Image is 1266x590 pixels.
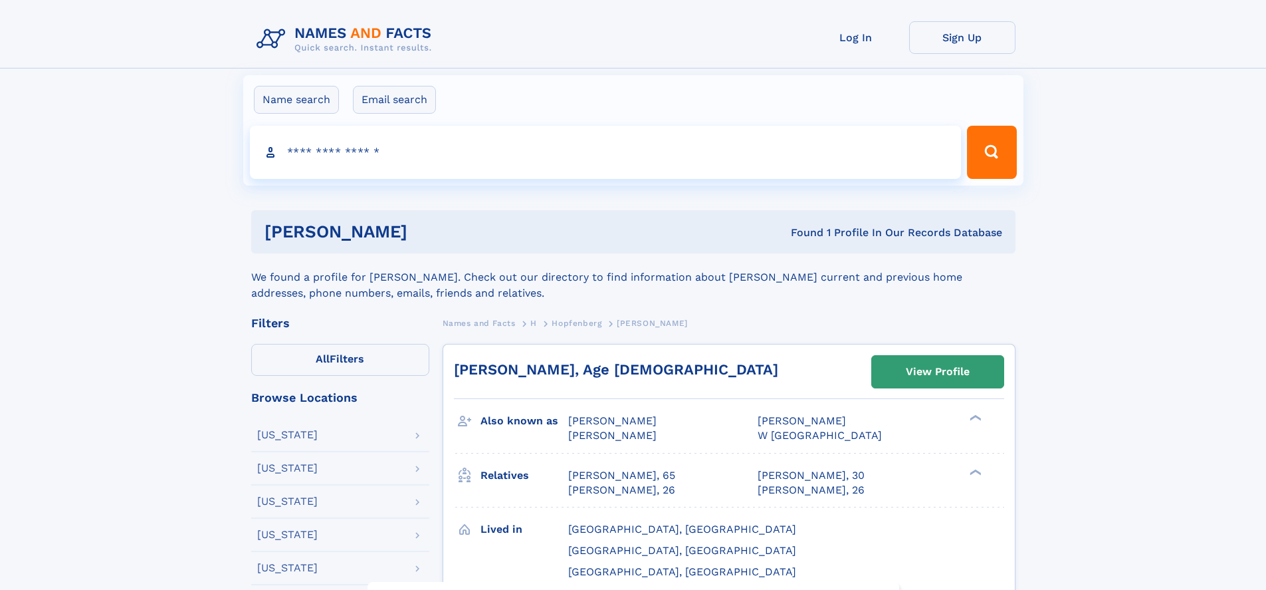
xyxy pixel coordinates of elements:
[257,430,318,440] div: [US_STATE]
[758,468,865,483] a: [PERSON_NAME], 30
[264,223,599,240] h1: [PERSON_NAME]
[454,361,778,378] a: [PERSON_NAME], Age [DEMOGRAPHIC_DATA]
[803,21,909,54] a: Log In
[251,317,429,329] div: Filters
[257,463,318,474] div: [US_STATE]
[316,353,330,365] span: All
[568,565,796,578] span: [GEOGRAPHIC_DATA], [GEOGRAPHIC_DATA]
[257,563,318,573] div: [US_STATE]
[530,315,537,331] a: H
[251,21,443,57] img: Logo Names and Facts
[966,468,982,476] div: ❯
[480,464,568,487] h3: Relatives
[257,496,318,507] div: [US_STATE]
[251,344,429,376] label: Filters
[552,319,601,328] span: Hopfenberg
[966,414,982,422] div: ❯
[758,483,865,498] a: [PERSON_NAME], 26
[250,126,962,179] input: search input
[906,357,970,387] div: View Profile
[443,315,516,331] a: Names and Facts
[530,319,537,328] span: H
[568,544,796,557] span: [GEOGRAPHIC_DATA], [GEOGRAPHIC_DATA]
[909,21,1015,54] a: Sign Up
[257,529,318,540] div: [US_STATE]
[568,483,675,498] a: [PERSON_NAME], 26
[967,126,1016,179] button: Search Button
[568,468,675,483] a: [PERSON_NAME], 65
[251,253,1015,301] div: We found a profile for [PERSON_NAME]. Check out our directory to find information about [PERSON_N...
[254,86,339,114] label: Name search
[480,410,568,432] h3: Also known as
[758,414,846,427] span: [PERSON_NAME]
[872,356,1003,388] a: View Profile
[599,225,1002,240] div: Found 1 Profile In Our Records Database
[568,429,657,442] span: [PERSON_NAME]
[617,319,688,328] span: [PERSON_NAME]
[353,86,436,114] label: Email search
[758,429,882,442] span: W [GEOGRAPHIC_DATA]
[568,414,657,427] span: [PERSON_NAME]
[552,315,601,331] a: Hopfenberg
[251,392,429,404] div: Browse Locations
[568,523,796,535] span: [GEOGRAPHIC_DATA], [GEOGRAPHIC_DATA]
[480,518,568,541] h3: Lived in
